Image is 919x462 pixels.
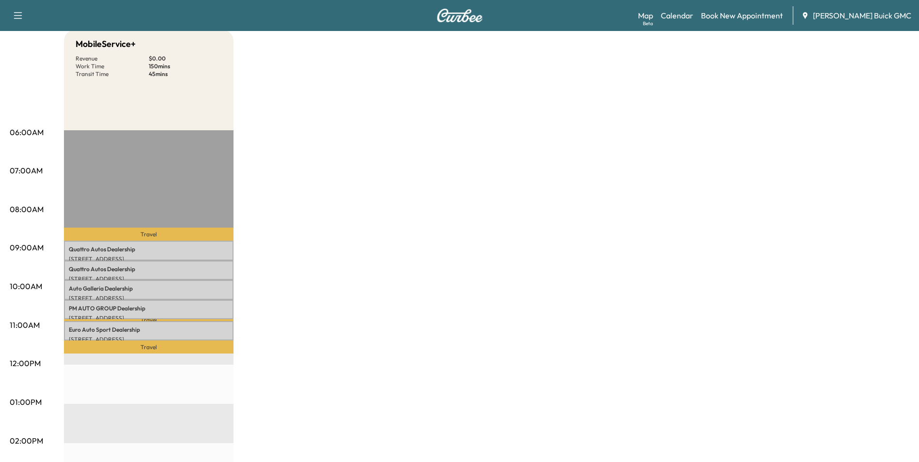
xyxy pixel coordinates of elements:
h5: MobileService+ [76,37,136,51]
p: Travel [64,319,234,321]
p: 11:00AM [10,319,40,331]
img: Curbee Logo [436,9,483,22]
a: Book New Appointment [701,10,783,21]
p: 08:00AM [10,203,44,215]
p: Euro Auto Sport Dealership [69,326,229,334]
p: 12:00PM [10,357,41,369]
p: 45 mins [149,70,222,78]
p: Transit Time [76,70,149,78]
p: 07:00AM [10,165,43,176]
p: [STREET_ADDRESS] [69,275,229,283]
p: PM AUTO GROUP Dealership [69,305,229,312]
p: $ 0.00 [149,55,222,62]
p: Revenue [76,55,149,62]
p: Quattro Autos Dealership [69,246,229,253]
p: 10:00AM [10,280,42,292]
p: Auto Galleria Dealership [69,285,229,293]
p: Work Time [76,62,149,70]
p: 02:00PM [10,435,43,447]
p: 09:00AM [10,242,44,253]
p: [STREET_ADDRESS] [69,314,229,322]
a: Calendar [661,10,693,21]
span: [PERSON_NAME] Buick GMC [813,10,911,21]
a: MapBeta [638,10,653,21]
p: Travel [64,340,234,354]
div: Beta [643,20,653,27]
p: Quattro Autos Dealership [69,265,229,273]
p: [STREET_ADDRESS] [69,255,229,263]
p: [STREET_ADDRESS] [69,294,229,302]
p: [STREET_ADDRESS] [69,336,229,343]
p: Travel [64,228,234,241]
p: 150 mins [149,62,222,70]
p: 01:00PM [10,396,42,408]
p: 06:00AM [10,126,44,138]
